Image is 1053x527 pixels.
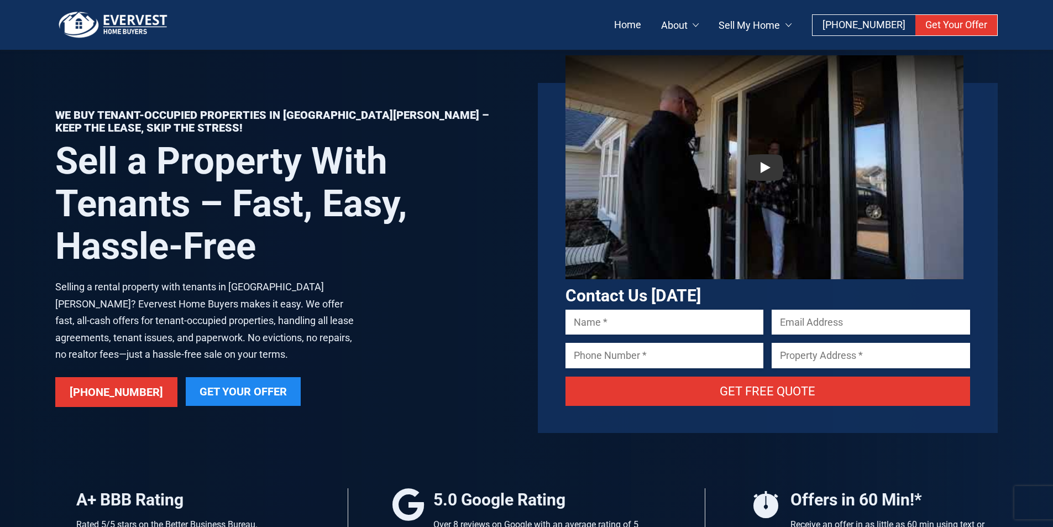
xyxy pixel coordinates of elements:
a: Home [604,15,651,35]
span: [PHONE_NUMBER] [823,19,905,30]
a: [PHONE_NUMBER] [813,15,915,35]
h3: Contact Us [DATE] [565,286,971,306]
img: logo.png [55,11,171,39]
h4: Offers in 60 Min!* [790,488,1018,512]
p: We Buy Tenant-Occupied Properties in [GEOGRAPHIC_DATA][PERSON_NAME] – Keep the Lease, Skip the St... [55,109,516,134]
input: Email Address [772,310,970,335]
h1: Sell a Property With Tenants – Fast, Easy, Hassle-Free [55,140,516,268]
a: About [651,15,709,35]
input: Phone Number * [565,343,764,368]
input: Name * [565,310,764,335]
a: Sell My Home [709,15,801,35]
input: Get Free Quote [565,377,971,406]
input: Property Address * [772,343,970,368]
span: [PHONE_NUMBER] [70,385,163,399]
p: Selling a rental property with tenants in [GEOGRAPHIC_DATA][PERSON_NAME]? Evervest Home Buyers ma... [55,279,362,363]
form: Contact form [565,310,971,419]
a: [PHONE_NUMBER] [55,377,177,407]
a: Get Your Offer [186,377,301,406]
a: Get Your Offer [915,15,997,35]
iframe: Chat Tab [1,175,83,341]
